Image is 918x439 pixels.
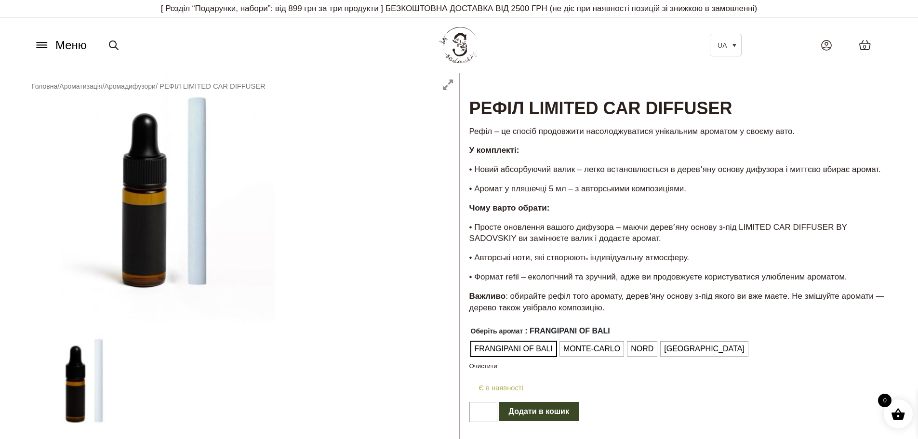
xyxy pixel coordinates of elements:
[55,37,87,54] span: Меню
[460,73,894,121] h1: РЕФІЛ LIMITED CAR DIFFUSER
[849,30,881,60] a: 0
[105,82,156,90] a: Аромадифузори
[628,341,656,357] span: NORD
[718,41,727,49] span: UA
[469,382,533,394] p: Є в наявності
[471,342,556,356] li: FRANGIPANI OF BALI
[469,203,550,213] strong: Чому варто обрати:
[469,252,885,264] p: • Авторські ноти, які створюють індивідуальну атмосферу.
[469,146,519,155] strong: У комплекті:
[469,126,885,137] p: Рефіл – це спосіб продовжити насолоджуватися унікальним ароматом у своєму авто.
[471,323,523,339] label: Оберіть аромат
[662,341,747,357] span: [GEOGRAPHIC_DATA]
[469,291,885,314] p: : обирайте рефіл того аромату, деревʼяну основу з-під якого ви вже маєте. Не змішуйте аромати — д...
[469,164,885,175] p: • Новий абсорбуючий валик – легко встановлюється в деревʼяну основу дифузора і миттєво вбирає аро...
[59,82,102,90] a: Ароматизація
[439,27,478,63] img: BY SADOVSKIY
[469,402,497,422] input: Кількість товару
[561,341,623,357] span: MONTE-CARLO
[32,82,57,90] a: Головна
[469,222,885,245] p: • Просте оновлення вашого дифузора – маючи деревʼяну основу з-під LIMITED CAR DIFFUSER BY SADOVSK...
[878,394,891,407] span: 0
[469,340,748,358] ul: Оберіть аромат
[469,292,506,301] strong: Важливо
[31,36,90,54] button: Меню
[469,183,885,195] p: • Аромат у пляшечці 5 мл – з авторськими композиціями.
[863,43,866,51] span: 0
[469,362,497,370] a: Очистити
[627,342,657,356] li: NORD
[499,402,579,421] button: Додати в кошик
[32,81,266,92] nav: Breadcrumb
[560,342,624,356] li: MONTE-CARLO
[525,323,610,339] span: : FRANGIPANI OF BALI
[710,34,742,56] a: UA
[469,271,885,283] p: • Формат refil – екологічний та зручний, адже ви продовжуєте користуватися улюбленим ароматом.
[661,342,748,356] li: MONACO
[472,341,555,357] span: FRANGIPANI OF BALI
